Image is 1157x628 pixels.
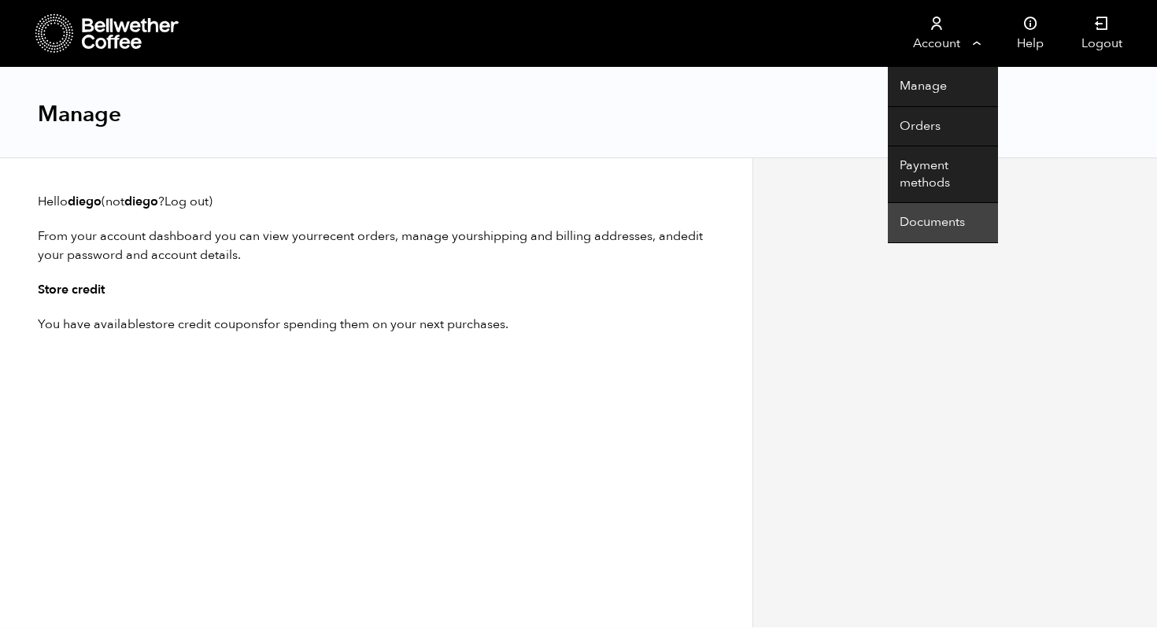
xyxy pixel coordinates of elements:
p: You have available for spending them on your next purchases. [38,315,715,334]
a: Orders [888,107,998,147]
h3: Store credit [38,280,715,299]
a: shipping and billing addresses [478,227,652,245]
strong: diego [124,193,158,210]
a: store credit coupons [146,316,264,333]
p: From your account dashboard you can view your , manage your , and . [38,227,715,264]
a: Manage [888,67,998,107]
p: Hello (not ? ) [38,192,715,211]
a: recent orders [318,227,395,245]
strong: diego [68,193,102,210]
a: Log out [164,193,209,210]
h1: Manage [38,100,121,128]
a: Payment methods [888,146,998,203]
a: Documents [888,203,998,243]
